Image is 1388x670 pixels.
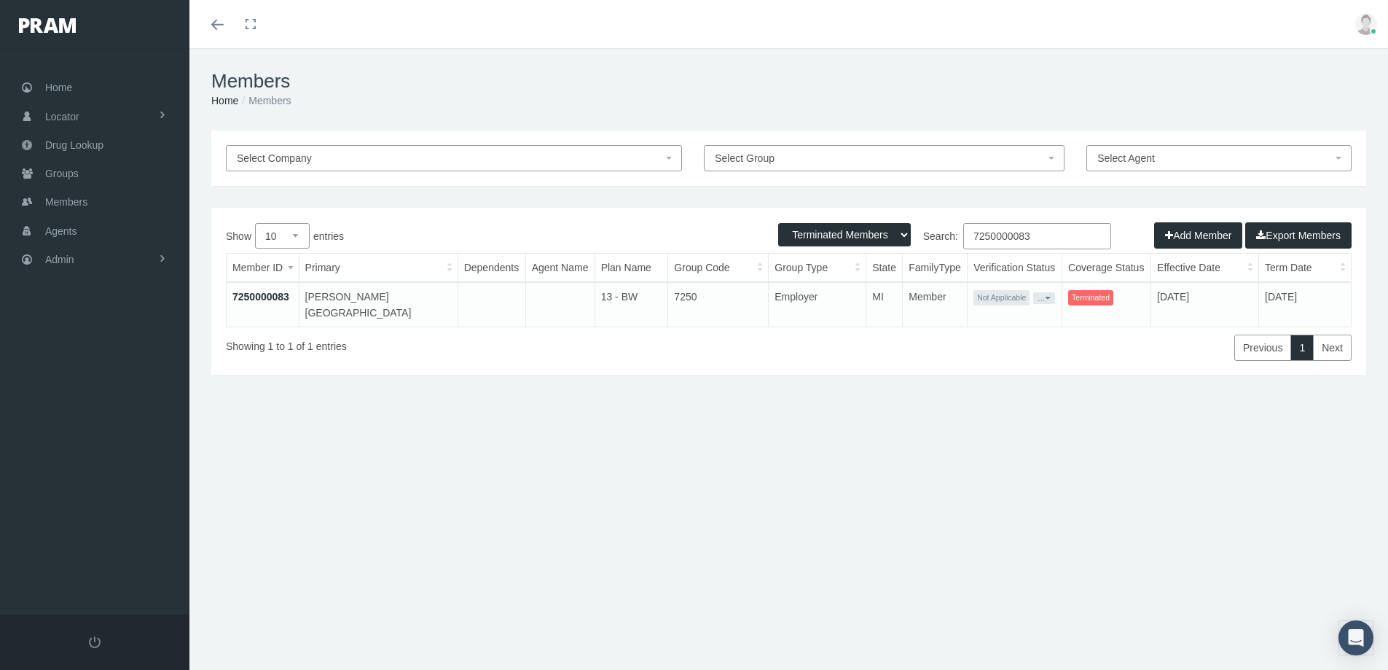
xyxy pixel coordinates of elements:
label: Search: [789,223,1112,249]
span: Members [45,188,87,216]
td: Employer [769,282,866,327]
th: Group Type: activate to sort column ascending [769,254,866,282]
input: Search: [963,223,1111,249]
a: 7250000083 [232,291,289,303]
span: Agents [45,217,77,245]
span: Not Applicable [973,290,1030,305]
span: Terminated [1068,290,1113,305]
div: Open Intercom Messenger [1338,620,1373,655]
button: Export Members [1245,222,1352,249]
span: Admin [45,246,74,273]
th: Verification Status [968,254,1062,282]
th: Coverage Status [1062,254,1151,282]
span: Select Company [237,152,312,164]
th: Member ID: activate to sort column ascending [227,254,299,282]
td: [DATE] [1151,282,1259,327]
a: Previous [1234,335,1291,361]
th: Group Code: activate to sort column ascending [668,254,769,282]
a: Next [1313,335,1352,361]
th: State [866,254,903,282]
span: Select Agent [1097,152,1155,164]
th: Agent Name [525,254,595,282]
span: Home [45,74,72,101]
img: PRAM_20_x_78.png [19,18,76,33]
td: MI [866,282,903,327]
span: Select Group [715,152,775,164]
button: Add Member [1154,222,1242,249]
span: Locator [45,103,79,131]
a: Home [211,95,238,106]
h1: Members [211,70,1366,93]
td: Member [903,282,968,327]
th: Primary: activate to sort column ascending [299,254,458,282]
span: Drug Lookup [45,131,103,159]
td: [DATE] [1259,282,1351,327]
th: Effective Date: activate to sort column ascending [1151,254,1259,282]
select: Showentries [255,223,310,249]
button: ... [1033,292,1055,304]
label: Show entries [226,223,789,249]
th: Plan Name [595,254,668,282]
th: Dependents [458,254,525,282]
td: [PERSON_NAME][GEOGRAPHIC_DATA] [299,282,458,327]
img: user-placeholder.jpg [1355,13,1377,35]
a: 1 [1290,335,1314,361]
li: Members [238,93,291,109]
th: FamilyType [903,254,968,282]
td: 7250 [668,282,769,327]
th: Term Date: activate to sort column ascending [1259,254,1351,282]
td: 13 - BW [595,282,668,327]
span: Groups [45,160,79,187]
